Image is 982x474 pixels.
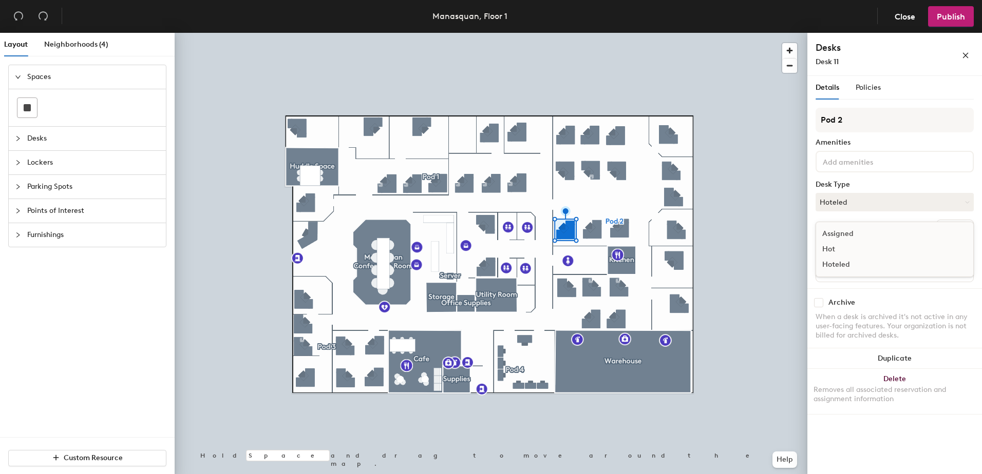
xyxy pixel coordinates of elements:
[27,175,160,199] span: Parking Spots
[807,348,982,369] button: Duplicate
[432,10,507,23] div: Manasquan, Floor 1
[886,6,924,27] button: Close
[816,312,974,340] div: When a desk is archived it's not active in any user-facing features. Your organization is not bil...
[44,40,108,49] span: Neighborhoods (4)
[928,6,974,27] button: Publish
[856,83,881,92] span: Policies
[15,232,21,238] span: collapsed
[895,12,915,22] span: Close
[27,223,160,247] span: Furnishings
[816,139,974,147] div: Amenities
[15,74,21,80] span: expanded
[15,135,21,142] span: collapsed
[937,12,965,22] span: Publish
[816,257,919,272] div: Hoteled
[64,453,123,462] span: Custom Resource
[8,450,166,466] button: Custom Resource
[15,184,21,190] span: collapsed
[814,385,976,404] div: Removes all associated reservation and assignment information
[816,57,839,66] span: Desk 11
[821,155,913,167] input: Add amenities
[15,160,21,166] span: collapsed
[936,220,974,237] button: Ungroup
[807,369,982,414] button: DeleteRemoves all associated reservation and assignment information
[27,127,160,150] span: Desks
[8,6,29,27] button: Undo (⌘ + Z)
[816,181,974,189] div: Desk Type
[4,40,28,49] span: Layout
[27,65,160,89] span: Spaces
[13,11,24,21] span: undo
[772,451,797,468] button: Help
[962,52,969,59] span: close
[816,226,919,242] div: Assigned
[816,41,929,54] h4: Desks
[828,299,855,307] div: Archive
[816,242,919,257] div: Hot
[27,199,160,223] span: Points of Interest
[15,208,21,214] span: collapsed
[33,6,53,27] button: Redo (⌘ + ⇧ + Z)
[27,151,160,174] span: Lockers
[816,83,839,92] span: Details
[816,193,974,211] button: Hoteled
